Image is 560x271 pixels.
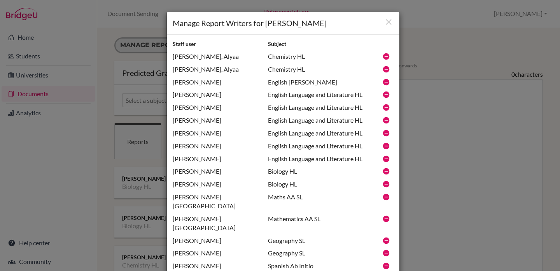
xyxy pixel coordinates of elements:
[169,262,264,271] div: [PERSON_NAME]
[264,90,378,99] div: English Language and Literature HL
[382,129,390,137] i: Remove report writer
[264,78,378,87] div: English [PERSON_NAME]
[382,167,390,175] i: Remove report writer
[264,262,378,271] div: Spanish Ab Initio
[264,155,378,164] div: English Language and Literature HL
[169,142,264,151] div: [PERSON_NAME]
[264,129,378,138] div: English Language and Literature HL
[382,180,390,188] i: Remove report writer
[264,116,378,125] div: English Language and Literature HL
[169,65,264,74] div: [PERSON_NAME], Alyaa
[169,103,264,112] div: [PERSON_NAME]
[264,103,378,112] div: English Language and Literature HL
[169,180,264,189] div: [PERSON_NAME]
[382,193,390,201] i: Remove report writer
[264,249,378,258] div: Geography SL
[264,215,378,223] div: Mathematics AA SL
[173,18,394,28] h1: Manage Report Writers for [PERSON_NAME]
[264,193,378,202] div: Maths AA SL
[169,155,264,164] div: [PERSON_NAME]
[169,215,264,232] div: [PERSON_NAME][GEOGRAPHIC_DATA]
[169,116,264,125] div: [PERSON_NAME]
[382,215,390,223] i: Remove report writer
[264,236,378,245] div: Geography SL
[382,53,390,60] i: Remove report writer
[264,167,378,176] div: Biology HL
[169,78,264,87] div: [PERSON_NAME]
[382,155,390,163] i: Remove report writer
[169,193,264,211] div: [PERSON_NAME][GEOGRAPHIC_DATA]
[264,52,378,61] div: Chemistry HL
[382,249,390,257] i: Remove report writer
[173,40,260,48] h2: Staff user
[382,65,390,73] i: Remove report writer
[169,167,264,176] div: [PERSON_NAME]
[382,142,390,150] i: Remove report writer
[382,78,390,86] i: Remove report writer
[382,116,390,124] i: Remove report writer
[384,17,394,28] button: Close
[169,236,264,245] div: [PERSON_NAME]
[169,129,264,138] div: [PERSON_NAME]
[169,249,264,258] div: [PERSON_NAME]
[382,262,390,270] i: Remove report writer
[264,142,378,151] div: English Language and Literature HL
[382,237,390,245] i: Remove report writer
[268,40,374,48] h2: Subject
[382,104,390,111] i: Remove report writer
[382,91,390,99] i: Remove report writer
[264,180,378,189] div: Biology HL
[169,90,264,99] div: [PERSON_NAME]
[169,52,264,61] div: [PERSON_NAME], Alyaa
[264,65,378,74] div: Chemistry HL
